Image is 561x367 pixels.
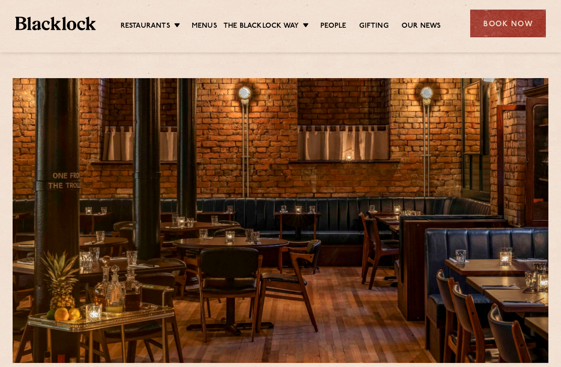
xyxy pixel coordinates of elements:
[15,17,96,30] img: BL_Textured_Logo-footer-cropped.svg
[320,21,346,31] a: People
[470,10,546,37] div: Book Now
[402,21,441,31] a: Our News
[121,21,170,31] a: Restaurants
[359,21,388,31] a: Gifting
[223,21,299,31] a: The Blacklock Way
[192,21,217,31] a: Menus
